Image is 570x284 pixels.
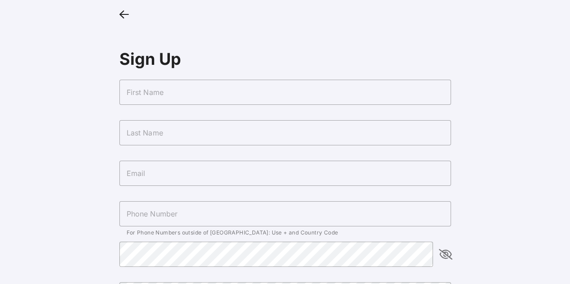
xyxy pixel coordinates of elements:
input: Email [119,161,451,186]
span: For Phone Numbers outside of [GEOGRAPHIC_DATA]: Use + and Country Code [127,229,338,236]
i: appended action [440,249,451,260]
input: Phone Number [119,201,451,226]
input: First Name [119,80,451,105]
div: Sign Up [119,49,451,69]
input: Last Name [119,120,451,145]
